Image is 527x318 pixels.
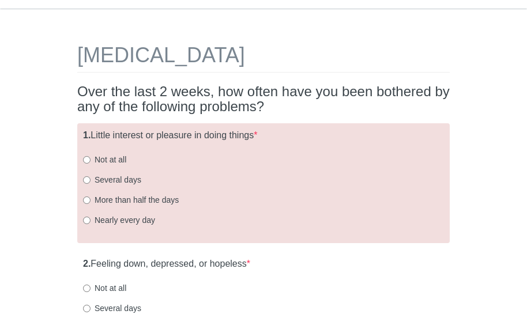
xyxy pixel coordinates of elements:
h2: Over the last 2 weeks, how often have you been bothered by any of the following problems? [77,84,450,115]
strong: 1. [83,130,91,140]
input: Not at all [83,156,91,164]
label: Several days [83,174,141,185]
label: Feeling down, depressed, or hopeless [83,258,250,271]
h1: [MEDICAL_DATA] [77,44,450,73]
label: Several days [83,302,141,314]
label: More than half the days [83,194,179,206]
input: Nearly every day [83,217,91,224]
label: Not at all [83,154,126,165]
input: Several days [83,176,91,184]
input: Not at all [83,285,91,292]
strong: 2. [83,259,91,268]
input: Several days [83,305,91,312]
input: More than half the days [83,196,91,204]
label: Not at all [83,282,126,294]
label: Nearly every day [83,214,155,226]
label: Little interest or pleasure in doing things [83,129,257,142]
